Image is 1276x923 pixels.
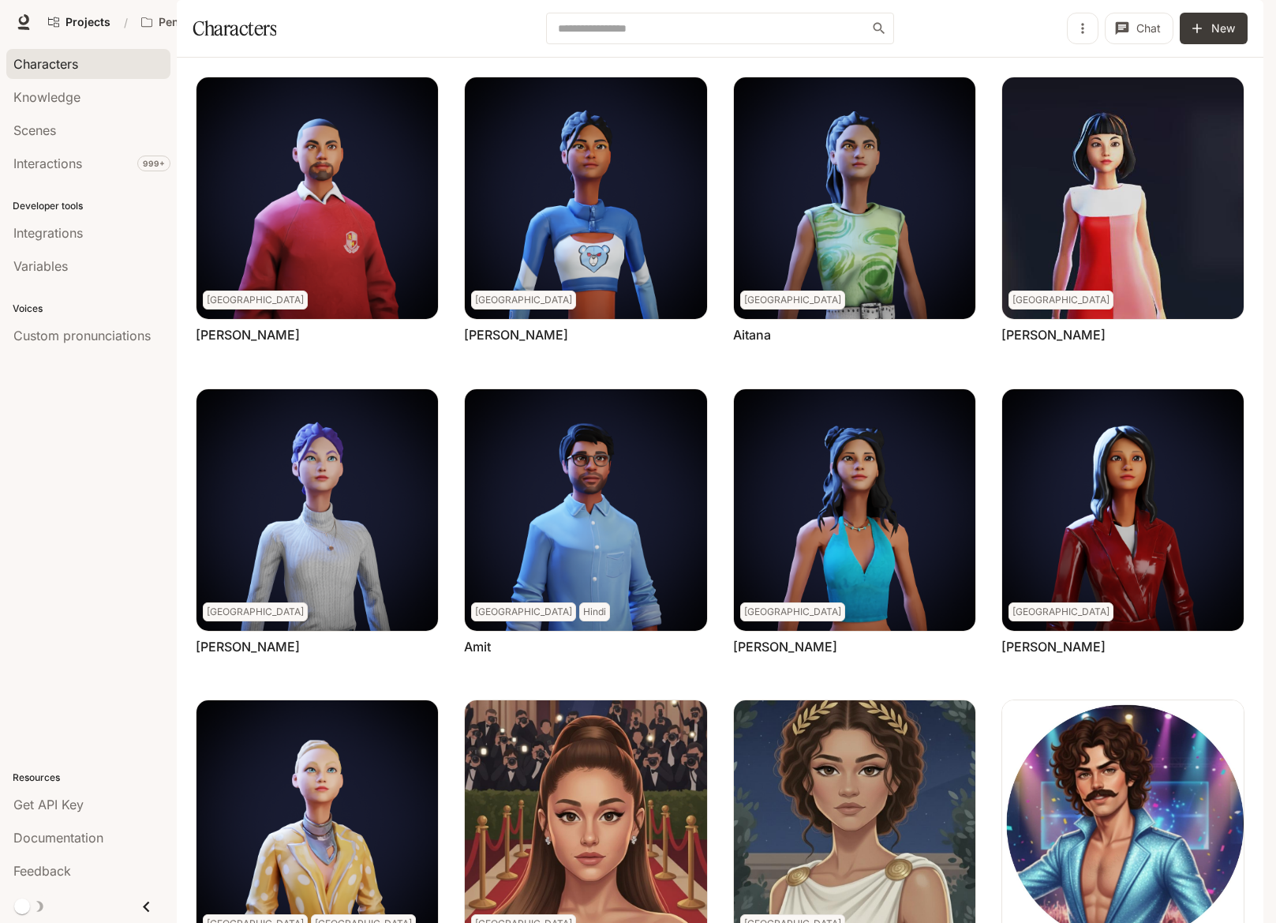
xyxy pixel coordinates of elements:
[465,77,706,319] img: Adelina
[734,77,975,319] img: Aitana
[1001,638,1106,655] a: [PERSON_NAME]
[733,326,771,343] a: Aitana
[1105,13,1173,44] button: Chat
[196,389,438,631] img: Alison
[196,326,300,343] a: [PERSON_NAME]
[464,326,568,343] a: [PERSON_NAME]
[118,14,134,31] div: /
[193,13,276,44] h1: Characters
[159,16,247,29] p: Pen Pals [Production]
[1180,13,1248,44] button: New
[65,16,110,29] span: Projects
[1001,326,1106,343] a: [PERSON_NAME]
[134,6,271,38] button: Open workspace menu
[733,638,837,655] a: [PERSON_NAME]
[734,389,975,631] img: Anaya
[1002,77,1244,319] img: Akira
[196,638,300,655] a: [PERSON_NAME]
[465,389,706,631] img: Amit
[196,77,438,319] img: Abel
[1002,389,1244,631] img: Angie
[41,6,118,38] a: Go to projects
[464,638,491,655] a: Amit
